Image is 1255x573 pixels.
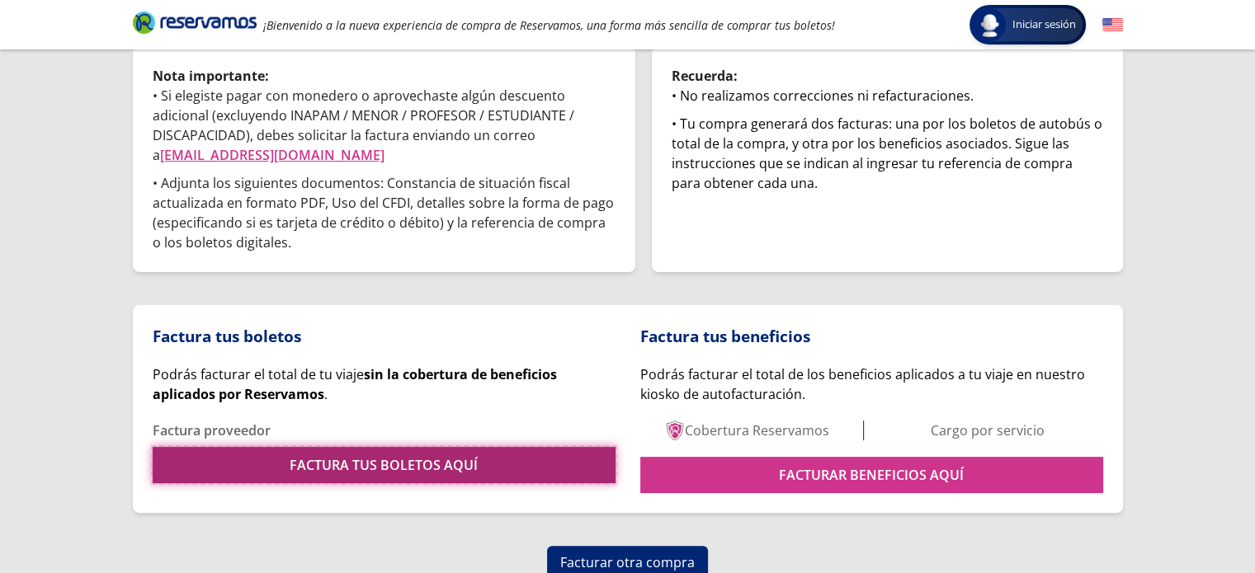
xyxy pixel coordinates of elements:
[1102,15,1123,35] button: English
[640,457,1103,493] a: FACTURAR BENEFICIOS AQUÍ
[640,325,1103,349] p: Factura tus beneficios
[153,447,616,483] a: FACTURA TUS BOLETOS AQUÍ
[133,10,257,35] i: Brand Logo
[672,114,1103,193] div: • Tu compra generará dos facturas: una por los boletos de autobús o total de la compra, y otra po...
[153,364,616,404] div: .
[153,173,616,252] p: • Adjunta los siguientes documentos: Constancia de situación fiscal actualizada en formato PDF, U...
[153,420,616,440] p: Factura proveedor
[931,420,1045,440] p: Cargo por servicio
[153,325,616,349] p: Factura tus boletos
[640,364,1103,404] p: Podrás facturar el total de los beneficios aplicados a tu viaje en nuestro kiosko de autofacturac...
[665,420,685,440] img: Basic service level
[263,17,835,33] em: ¡Bienvenido a la nueva experiencia de compra de Reservamos, una forma más sencilla de comprar tus...
[685,420,829,440] p: Cobertura Reservamos
[153,66,616,86] p: Nota importante:
[1006,16,1083,33] span: Iniciar sesión
[153,365,557,403] span: Podrás facturar el total de tu viaje
[672,86,1103,106] div: • No realizamos correcciones ni refacturaciones.
[153,86,616,165] p: • Si elegiste pagar con monedero o aprovechaste algún descuento adicional (excluyendo INAPAM / ME...
[672,66,1103,86] p: Recuerda:
[160,146,385,164] a: [EMAIL_ADDRESS][DOMAIN_NAME]
[133,10,257,40] a: Brand Logo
